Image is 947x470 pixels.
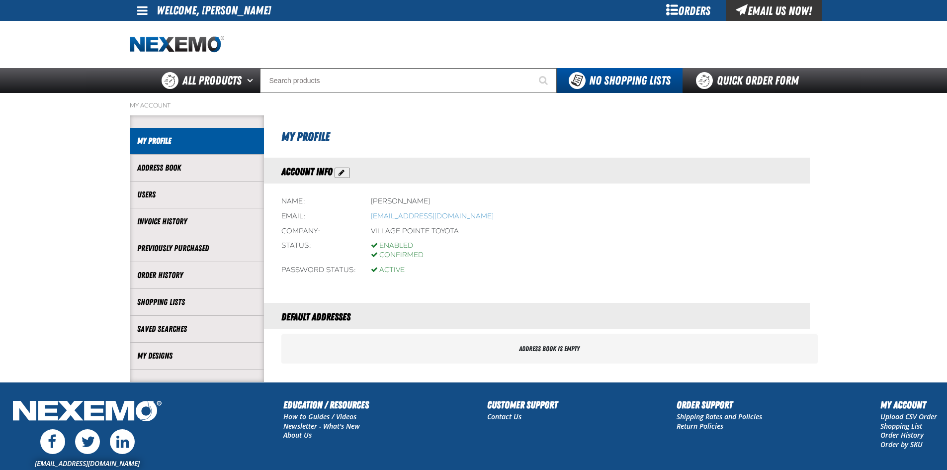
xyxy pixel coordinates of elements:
[283,412,356,421] a: How to Guides / Videos
[880,440,923,449] a: Order by SKU
[880,421,922,431] a: Shopping List
[130,101,818,109] nav: Breadcrumbs
[281,197,356,206] div: Name
[371,251,424,260] div: Confirmed
[532,68,557,93] button: Start Searching
[371,212,494,220] a: Opens a default email client to write an email to tmcdowell@vtaig.com
[137,189,257,200] a: Users
[557,68,683,93] button: You do not have available Shopping Lists. Open to Create a New List
[683,68,817,93] a: Quick Order Form
[130,36,224,53] img: Nexemo logo
[281,334,818,364] div: Address book is empty
[283,430,312,440] a: About Us
[244,68,260,93] button: Open All Products pages
[677,421,723,431] a: Return Policies
[371,212,494,220] bdo: [EMAIL_ADDRESS][DOMAIN_NAME]
[137,135,257,147] a: My Profile
[371,241,424,251] div: Enabled
[281,241,356,260] div: Status
[281,311,350,323] span: Default Addresses
[371,197,430,206] div: [PERSON_NAME]
[260,68,557,93] input: Search
[130,36,224,53] a: Home
[137,350,257,362] a: My Designs
[880,397,937,412] h2: My Account
[677,412,762,421] a: Shipping Rates and Policies
[371,266,405,275] div: Active
[137,162,257,174] a: Address Book
[487,412,521,421] a: Contact Us
[335,168,350,178] button: Action Edit Account Information
[281,130,330,144] span: My Profile
[137,270,257,281] a: Order History
[130,101,171,109] a: My Account
[880,430,924,440] a: Order History
[281,166,333,178] span: Account Info
[137,216,257,227] a: Invoice History
[371,227,459,236] div: Village Pointe Toyota
[487,397,558,412] h2: Customer Support
[589,74,671,88] span: No Shopping Lists
[677,397,762,412] h2: Order Support
[880,412,937,421] a: Upload CSV Order
[281,266,356,275] div: Password status
[35,459,140,468] a: [EMAIL_ADDRESS][DOMAIN_NAME]
[281,227,356,236] div: Company
[283,397,369,412] h2: Education / Resources
[137,243,257,254] a: Previously Purchased
[281,212,356,221] div: Email
[10,397,165,427] img: Nexemo Logo
[283,421,360,431] a: Newsletter - What's New
[137,296,257,308] a: Shopping Lists
[182,72,242,90] span: All Products
[137,323,257,335] a: Saved Searches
